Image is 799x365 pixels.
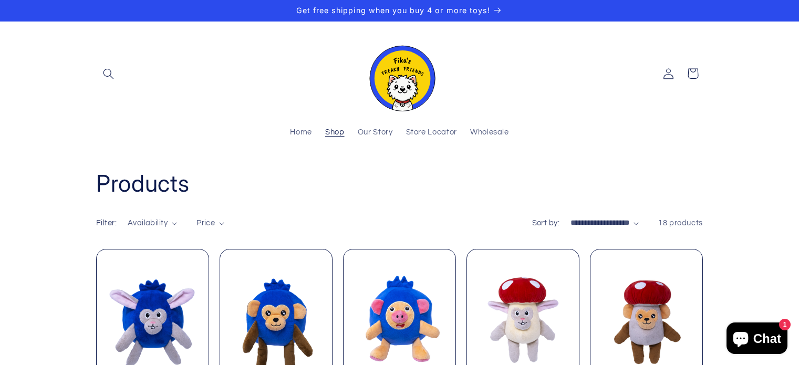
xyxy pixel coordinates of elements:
a: Wholesale [463,121,515,144]
a: Shop [318,121,351,144]
h1: Products [96,169,703,199]
a: Our Story [351,121,399,144]
a: Home [284,121,319,144]
span: Store Locator [406,128,457,138]
summary: Availability (0 selected) [128,217,177,229]
span: Home [290,128,312,138]
span: Get free shipping when you buy 4 or more toys! [296,6,490,15]
inbox-online-store-chat: Shopify online store chat [723,322,791,357]
summary: Price [196,217,224,229]
img: Fika's Freaky Friends [363,36,437,111]
span: 18 products [658,219,703,227]
label: Sort by: [532,219,559,227]
span: Shop [325,128,345,138]
h2: Filter: [96,217,117,229]
a: Fika's Freaky Friends [359,32,441,116]
summary: Search [96,61,120,86]
a: Store Locator [399,121,463,144]
span: Our Story [358,128,393,138]
span: Wholesale [470,128,509,138]
span: Availability [128,219,168,227]
span: Price [196,219,215,227]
